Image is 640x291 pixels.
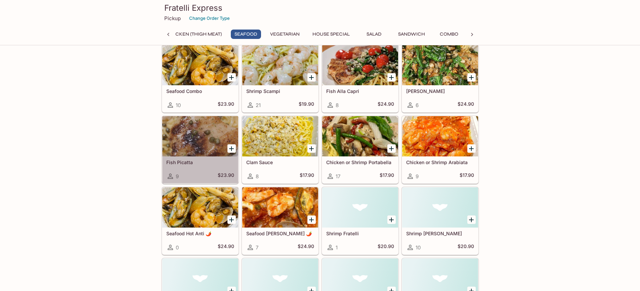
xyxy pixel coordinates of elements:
[460,172,474,180] h5: $17.90
[309,30,353,39] button: House Special
[166,159,234,165] h5: Fish Picatta
[246,88,314,94] h5: Shrimp Scampi
[227,215,236,224] button: Add Seafood Hot Anti 🌶️
[467,144,476,153] button: Add Chicken or Shrimp Arabiata
[242,45,318,112] a: Shrimp Scampi21$19.90
[163,30,225,39] button: Chicken (Thigh Meat)
[336,102,339,108] span: 8
[299,101,314,109] h5: $19.90
[467,73,476,82] button: Add Fish Basilio
[242,116,318,184] a: Clam Sauce8$17.90
[402,116,478,184] a: Chicken or Shrimp Arabiata9$17.90
[380,172,394,180] h5: $17.90
[218,243,234,251] h5: $24.90
[458,101,474,109] h5: $24.90
[162,45,238,85] div: Seafood Combo
[378,243,394,251] h5: $20.90
[176,102,181,108] span: 10
[266,30,303,39] button: Vegetarian
[387,144,396,153] button: Add Chicken or Shrimp Portabella
[402,187,478,228] div: Shrimp Alfredo
[246,159,314,165] h5: Clam Sauce
[378,101,394,109] h5: $24.90
[458,243,474,251] h5: $20.90
[227,144,236,153] button: Add Fish Picatta
[256,173,259,180] span: 8
[162,45,239,112] a: Seafood Combo10$23.90
[164,15,181,21] p: Pickup
[326,231,394,236] h5: Shrimp Fratelli
[246,231,314,236] h5: Seafood [PERSON_NAME] 🌶️
[218,101,234,109] h5: $23.90
[162,116,238,156] div: Fish Picatta
[242,45,318,85] div: Shrimp Scampi
[387,73,396,82] button: Add Fish Alla Capri
[322,45,398,112] a: Fish Alla Capri8$24.90
[307,73,316,82] button: Add Shrimp Scampi
[242,116,318,156] div: Clam Sauce
[322,187,398,255] a: Shrimp Fratelli1$20.90
[416,102,419,108] span: 6
[176,244,179,251] span: 0
[242,187,318,255] a: Seafood [PERSON_NAME] 🌶️7$24.90
[336,244,338,251] span: 1
[162,187,238,228] div: Seafood Hot Anti 🌶️
[231,30,261,39] button: Seafood
[307,144,316,153] button: Add Clam Sauce
[300,172,314,180] h5: $17.90
[402,45,478,85] div: Fish Basilio
[242,187,318,228] div: Seafood Fra Diavolo 🌶️
[322,116,398,184] a: Chicken or Shrimp Portabella17$17.90
[359,30,389,39] button: Salad
[326,159,394,165] h5: Chicken or Shrimp Portabella
[406,88,474,94] h5: [PERSON_NAME]
[406,159,474,165] h5: Chicken or Shrimp Arabiata
[307,215,316,224] button: Add Seafood Fra Diavolo 🌶️
[326,88,394,94] h5: Fish Alla Capri
[322,45,398,85] div: Fish Alla Capri
[256,102,261,108] span: 21
[227,73,236,82] button: Add Seafood Combo
[467,215,476,224] button: Add Shrimp Alfredo
[387,215,396,224] button: Add Shrimp Fratelli
[256,244,258,251] span: 7
[322,116,398,156] div: Chicken or Shrimp Portabella
[322,187,398,228] div: Shrimp Fratelli
[406,231,474,236] h5: Shrimp [PERSON_NAME]
[162,187,239,255] a: Seafood Hot Anti 🌶️0$24.90
[298,243,314,251] h5: $24.90
[402,116,478,156] div: Chicken or Shrimp Arabiata
[164,3,476,13] h3: Fratelli Express
[176,173,179,180] span: 9
[434,30,464,39] button: Combo
[166,88,234,94] h5: Seafood Combo
[336,173,340,180] span: 17
[402,187,478,255] a: Shrimp [PERSON_NAME]10$20.90
[162,116,239,184] a: Fish Picatta9$23.90
[218,172,234,180] h5: $23.90
[394,30,429,39] button: Sandwich
[402,45,478,112] a: [PERSON_NAME]6$24.90
[416,244,421,251] span: 10
[186,13,233,23] button: Change Order Type
[416,173,419,180] span: 9
[166,231,234,236] h5: Seafood Hot Anti 🌶️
